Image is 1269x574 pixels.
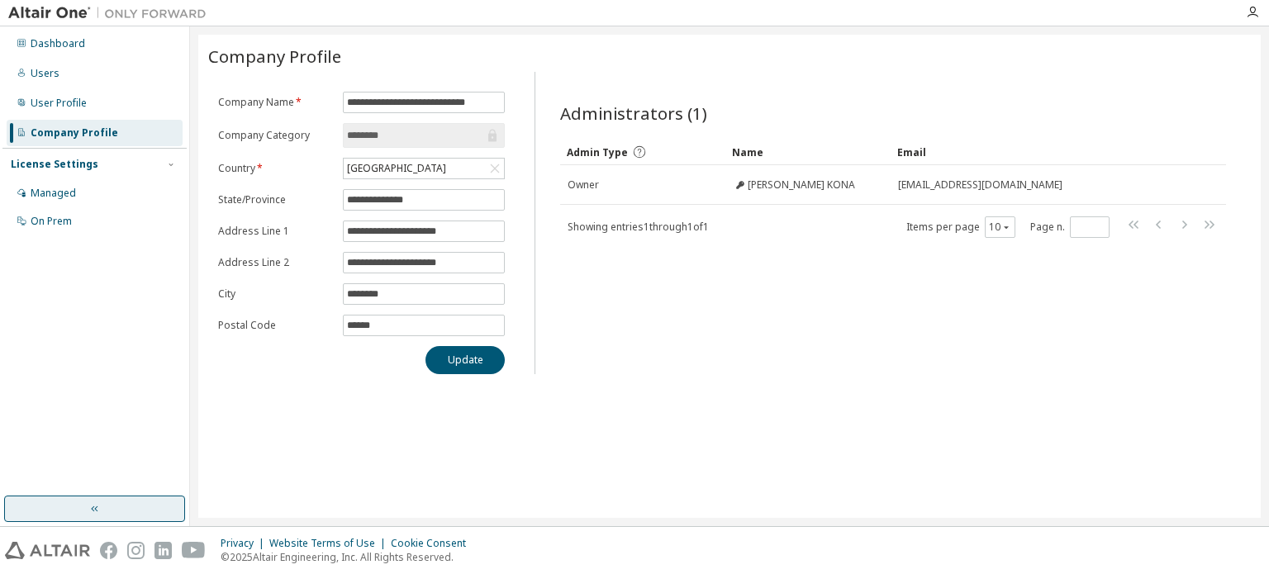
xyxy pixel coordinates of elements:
[344,159,504,178] div: [GEOGRAPHIC_DATA]
[391,537,476,550] div: Cookie Consent
[11,158,98,171] div: License Settings
[345,159,449,178] div: [GEOGRAPHIC_DATA]
[31,126,118,140] div: Company Profile
[732,139,884,165] div: Name
[218,162,333,175] label: Country
[560,102,707,125] span: Administrators (1)
[221,537,269,550] div: Privacy
[568,178,599,192] span: Owner
[425,346,505,374] button: Update
[218,225,333,238] label: Address Line 1
[218,96,333,109] label: Company Name
[218,287,333,301] label: City
[989,221,1011,234] button: 10
[31,97,87,110] div: User Profile
[31,37,85,50] div: Dashboard
[154,542,172,559] img: linkedin.svg
[218,319,333,332] label: Postal Code
[748,178,855,192] span: [PERSON_NAME] KONA
[269,537,391,550] div: Website Terms of Use
[567,145,628,159] span: Admin Type
[31,187,76,200] div: Managed
[218,256,333,269] label: Address Line 2
[1030,216,1110,238] span: Page n.
[568,220,709,234] span: Showing entries 1 through 1 of 1
[5,542,90,559] img: altair_logo.svg
[127,542,145,559] img: instagram.svg
[906,216,1015,238] span: Items per page
[221,550,476,564] p: © 2025 Altair Engineering, Inc. All Rights Reserved.
[218,129,333,142] label: Company Category
[897,139,1180,165] div: Email
[8,5,215,21] img: Altair One
[100,542,117,559] img: facebook.svg
[218,193,333,206] label: State/Province
[31,215,72,228] div: On Prem
[182,542,206,559] img: youtube.svg
[898,178,1062,192] span: [EMAIL_ADDRESS][DOMAIN_NAME]
[208,45,341,68] span: Company Profile
[31,67,59,80] div: Users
